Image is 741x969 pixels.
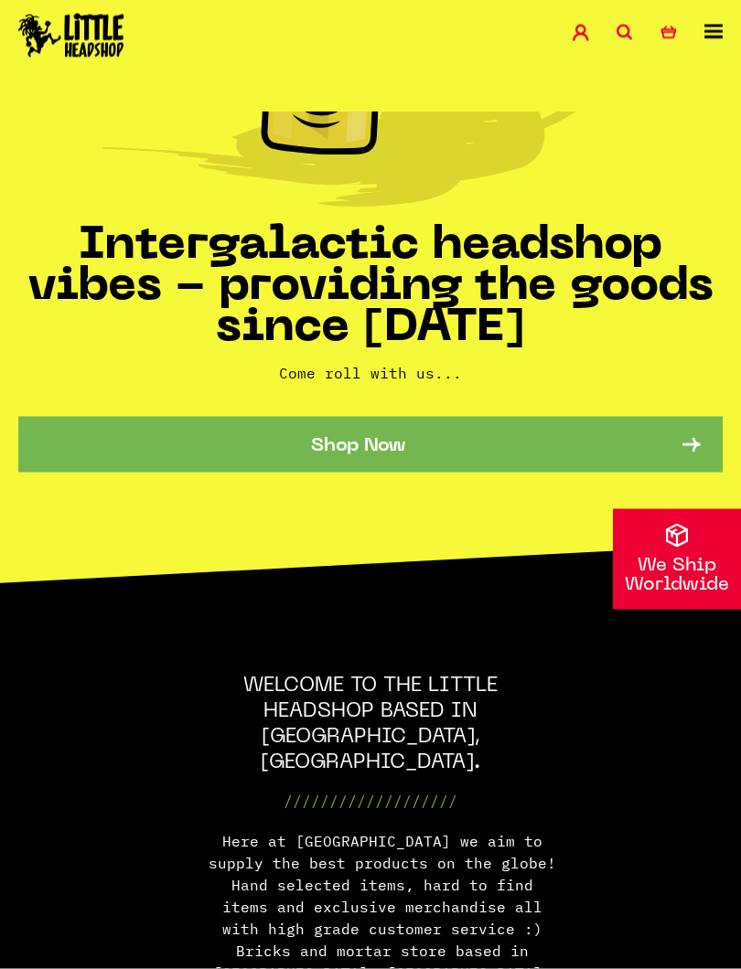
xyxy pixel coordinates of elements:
[18,362,723,384] p: Come roll with us...
[18,417,723,473] a: Shop Now
[195,790,547,812] p: ///////////////////
[18,226,723,349] h1: Intergalactic headshop vibes - providing the goods since [DATE]
[18,14,124,58] img: Little Head Shop Logo
[195,674,547,776] h2: WELCOME TO THE LITTLE HEADSHOP BASED IN [GEOGRAPHIC_DATA], [GEOGRAPHIC_DATA].
[613,557,741,595] p: We Ship Worldwide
